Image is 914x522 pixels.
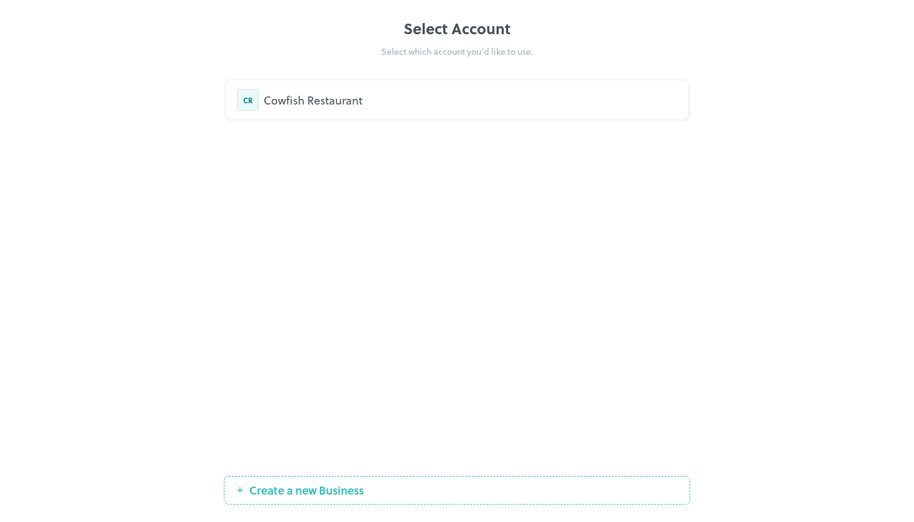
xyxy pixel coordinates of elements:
div: Select which account you’d like to use. [224,45,690,58]
div: CR [237,89,259,111]
span: Create a new Business [243,484,370,496]
button: Create a new Business [224,476,690,505]
div: Cowfish Restaurant [264,91,677,108]
div: Select Account [224,17,690,40]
